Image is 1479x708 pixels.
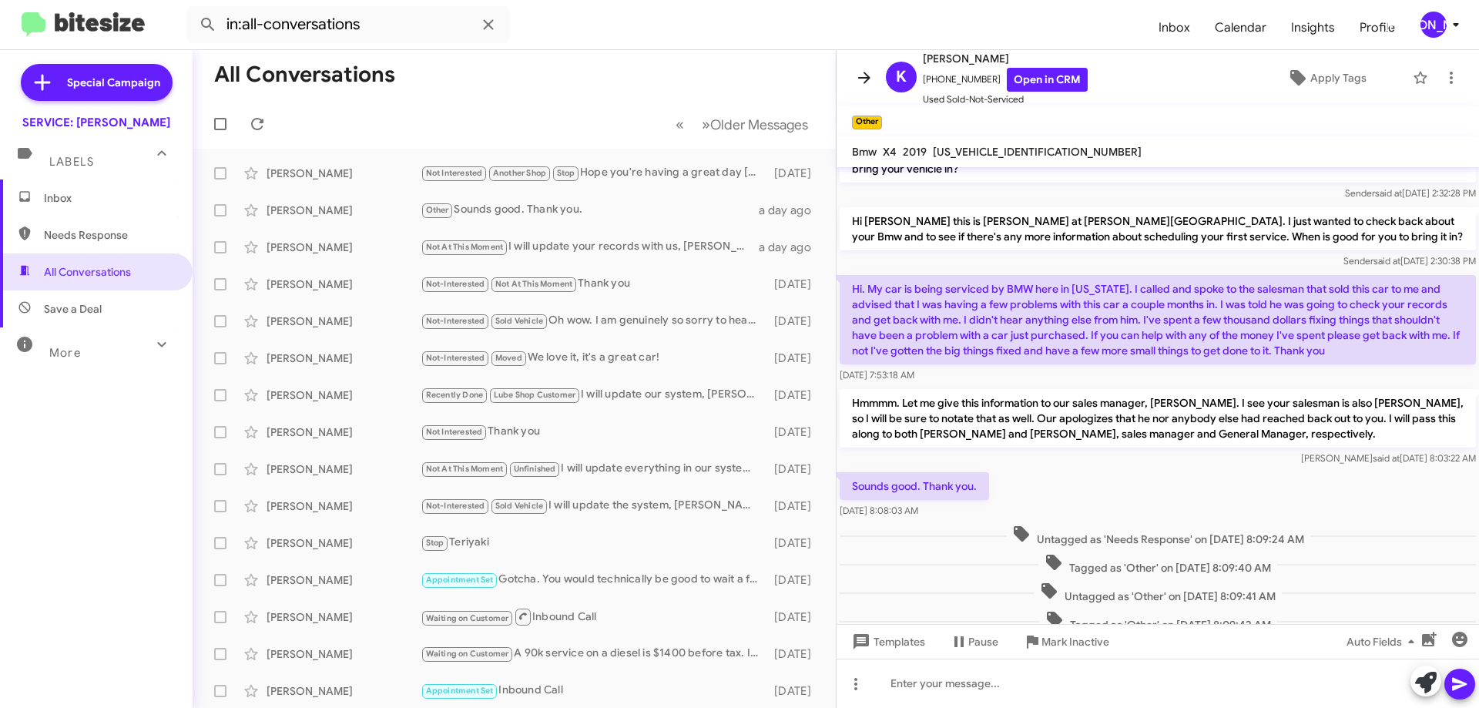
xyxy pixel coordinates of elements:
span: Not-Interested [426,316,485,326]
p: Sounds good. Thank you. [840,472,989,500]
div: Teriyaki [421,534,766,552]
span: Not-Interested [426,353,485,363]
a: Open in CRM [1007,68,1088,92]
span: Unfinished [514,464,556,474]
span: Not At This Moment [495,279,573,289]
div: [PERSON_NAME] [267,351,421,366]
span: Auto Fields [1347,628,1420,656]
span: Pause [968,628,998,656]
div: I will update your records with us, [PERSON_NAME]. Thank you and have a wonderful rest of your da... [421,238,759,256]
span: « [676,115,684,134]
div: [DATE] [766,424,823,440]
span: Older Messages [710,116,808,133]
span: Waiting on Customer [426,649,509,659]
div: I will update the system, [PERSON_NAME]. Our system noticed you had been here in the past and was... [421,497,766,515]
div: [PERSON_NAME] [267,277,421,292]
span: Bmw [852,145,877,159]
span: Not Interested [426,168,483,178]
input: Search [186,6,510,43]
div: [DATE] [766,498,823,514]
span: Labels [49,155,94,169]
nav: Page navigation example [667,109,817,140]
span: Sender [DATE] 2:32:28 PM [1345,187,1476,199]
div: [DATE] [766,683,823,699]
p: Hi [PERSON_NAME] this is [PERSON_NAME] at [PERSON_NAME][GEOGRAPHIC_DATA]. I just wanted to check ... [840,207,1476,250]
button: Apply Tags [1247,64,1405,92]
span: Untagged as 'Needs Response' on [DATE] 8:09:24 AM [1006,525,1310,547]
div: [PERSON_NAME] [267,498,421,514]
span: said at [1373,452,1400,464]
div: Hope you're having a great day [PERSON_NAME]. it's [PERSON_NAME] at [PERSON_NAME][GEOGRAPHIC_DATA... [421,164,766,182]
span: Tagged as 'Other' on [DATE] 8:09:40 AM [1038,553,1277,575]
span: [US_VEHICLE_IDENTIFICATION_NUMBER] [933,145,1142,159]
div: [DATE] [766,166,823,181]
span: Not Interested [426,427,483,437]
div: Gotcha. You would technically be good to wait a few thousand miles if you wanted to for the oil c... [421,571,766,589]
div: [DATE] [766,646,823,662]
div: Thank you [421,423,766,441]
span: Stop [426,538,444,548]
div: a day ago [759,203,823,218]
div: A 90k service on a diesel is $1400 before tax. It includes: oil change, wiper blades, cabin & eng... [421,645,766,663]
span: More [49,346,81,360]
span: All Conversations [44,264,131,280]
button: [PERSON_NAME] [1407,12,1462,38]
span: Save a Deal [44,301,102,317]
span: Other [426,205,449,215]
span: Inbox [44,190,175,206]
span: [DATE] 8:08:03 AM [840,505,918,516]
span: Untagged as 'Other' on [DATE] 8:09:41 AM [1034,582,1282,604]
div: [PERSON_NAME] [267,388,421,403]
div: Thank you [421,275,766,293]
div: [PERSON_NAME] [267,424,421,440]
div: [PERSON_NAME] [267,535,421,551]
span: Templates [849,628,925,656]
div: [DATE] [766,314,823,329]
span: X4 [883,145,897,159]
span: [PERSON_NAME] [DATE] 8:03:22 AM [1301,452,1476,464]
span: [DATE] 7:53:18 AM [840,369,914,381]
span: Waiting on Customer [426,613,509,623]
span: Special Campaign [67,75,160,90]
span: Sender [DATE] 2:30:38 PM [1343,255,1476,267]
div: [PERSON_NAME] [1420,12,1447,38]
button: Next [693,109,817,140]
button: Mark Inactive [1011,628,1122,656]
div: [PERSON_NAME] [267,240,421,255]
div: [DATE] [766,609,823,625]
div: [DATE] [766,388,823,403]
div: Inbound Call [421,682,766,700]
span: Used Sold-Not-Serviced [923,92,1088,107]
span: Needs Response [44,227,175,243]
span: said at [1375,187,1402,199]
span: Another Shop [493,168,546,178]
div: [PERSON_NAME] [267,572,421,588]
span: Mark Inactive [1041,628,1109,656]
span: Not-Interested [426,501,485,511]
div: Inbound Call [421,607,766,626]
div: I will update everything in our system, [PERSON_NAME]. Thank you for letting me know and have a g... [421,460,766,478]
button: Pause [937,628,1011,656]
span: 2019 [903,145,927,159]
span: » [702,115,710,134]
div: Sounds good. Thank you. [421,201,759,219]
div: SERVICE: [PERSON_NAME] [22,115,170,130]
span: Profile [1347,5,1407,50]
small: Other [852,116,882,129]
div: [PERSON_NAME] [267,609,421,625]
div: [DATE] [766,535,823,551]
a: Special Campaign [21,64,173,101]
span: Sold Vehicle [495,501,543,511]
a: Inbox [1146,5,1202,50]
div: [PERSON_NAME] [267,683,421,699]
span: [PERSON_NAME] [923,49,1088,68]
div: a day ago [759,240,823,255]
div: [PERSON_NAME] [267,166,421,181]
div: [PERSON_NAME] [267,314,421,329]
div: [DATE] [766,461,823,477]
button: Previous [666,109,693,140]
span: Appointment Set [426,575,494,585]
a: Insights [1279,5,1347,50]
